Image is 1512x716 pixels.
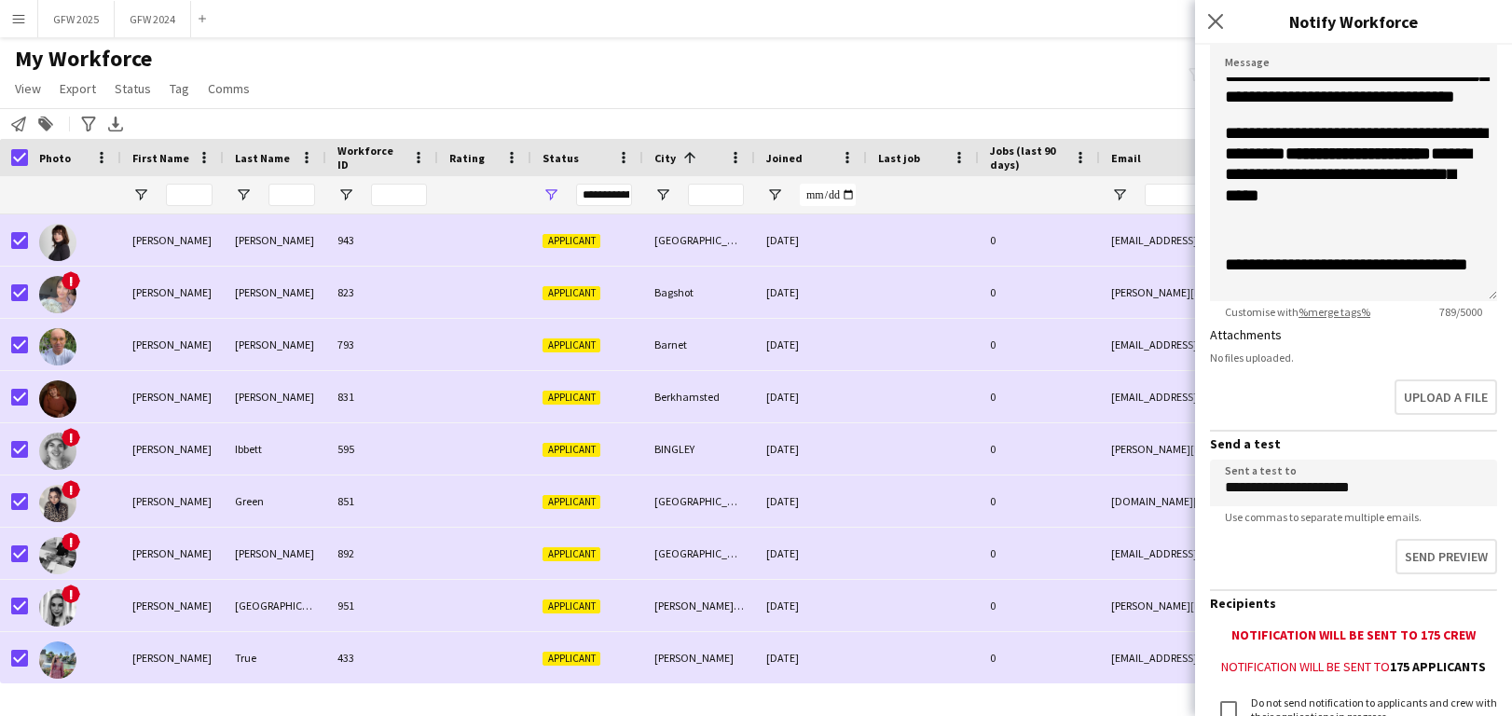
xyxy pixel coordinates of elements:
[643,632,755,683] div: [PERSON_NAME]
[208,80,250,97] span: Comms
[121,580,224,631] div: [PERSON_NAME]
[34,113,57,135] app-action-btn: Add to tag
[1100,371,1473,422] div: [EMAIL_ADDRESS][DOMAIN_NAME]
[1100,475,1473,527] div: [DOMAIN_NAME][EMAIL_ADDRESS][DOMAIN_NAME]
[224,580,326,631] div: [GEOGRAPHIC_DATA]
[643,475,755,527] div: [GEOGRAPHIC_DATA]
[326,423,438,475] div: 595
[1210,595,1497,612] h3: Recipients
[39,224,76,261] img: Molly Macdonald
[755,528,867,579] div: [DATE]
[543,443,600,457] span: Applicant
[1299,305,1370,319] a: %merge tags%
[1395,539,1497,574] button: Send preview
[224,423,326,475] div: Ibbett
[979,632,1100,683] div: 0
[643,319,755,370] div: Barnet
[979,423,1100,475] div: 0
[62,271,80,290] span: !
[755,267,867,318] div: [DATE]
[337,186,354,203] button: Open Filter Menu
[755,423,867,475] div: [DATE]
[1424,305,1497,319] span: 789 / 5000
[643,214,755,266] div: [GEOGRAPHIC_DATA]
[224,475,326,527] div: Green
[654,186,671,203] button: Open Filter Menu
[121,214,224,266] div: [PERSON_NAME]
[543,391,600,405] span: Applicant
[224,214,326,266] div: [PERSON_NAME]
[800,184,856,206] input: Joined Filter Input
[1210,626,1497,643] div: Notification will be sent to 175 crew
[371,184,427,206] input: Workforce ID Filter Input
[654,151,676,165] span: City
[62,532,80,551] span: !
[326,632,438,683] div: 433
[104,113,127,135] app-action-btn: Export XLSX
[1100,423,1473,475] div: [PERSON_NAME][EMAIL_ADDRESS][DOMAIN_NAME]
[39,641,76,679] img: Brianna True
[121,371,224,422] div: [PERSON_NAME]
[39,151,71,165] span: Photo
[643,371,755,422] div: Berkhamsted
[543,186,559,203] button: Open Filter Menu
[543,234,600,248] span: Applicant
[39,328,76,365] img: John Laurie
[132,151,189,165] span: First Name
[1210,510,1436,524] span: Use commas to separate multiple emails.
[107,76,158,101] a: Status
[115,80,151,97] span: Status
[1100,632,1473,683] div: [EMAIL_ADDRESS][DOMAIN_NAME]
[224,267,326,318] div: [PERSON_NAME]
[1210,658,1497,675] div: Notification will be sent to
[268,184,315,206] input: Last Name Filter Input
[1210,305,1385,319] span: Customise with
[1100,528,1473,579] div: [EMAIL_ADDRESS][DOMAIN_NAME]
[878,151,920,165] span: Last job
[688,184,744,206] input: City Filter Input
[543,652,600,666] span: Applicant
[121,319,224,370] div: [PERSON_NAME]
[224,528,326,579] div: [PERSON_NAME]
[162,76,197,101] a: Tag
[1111,151,1141,165] span: Email
[1210,326,1282,343] label: Attachments
[766,186,783,203] button: Open Filter Menu
[979,214,1100,266] div: 0
[1210,351,1497,365] div: No files uploaded.
[121,632,224,683] div: [PERSON_NAME]
[543,547,600,561] span: Applicant
[1100,214,1473,266] div: [EMAIL_ADDRESS][DOMAIN_NAME]
[39,380,76,418] img: Claire Griffiths
[326,267,438,318] div: 823
[7,76,48,101] a: View
[39,276,76,313] img: Lula Schofield
[1195,9,1512,34] h3: Notify Workforce
[755,580,867,631] div: [DATE]
[755,475,867,527] div: [DATE]
[326,214,438,266] div: 943
[1111,186,1128,203] button: Open Filter Menu
[224,319,326,370] div: [PERSON_NAME]
[1210,435,1497,452] h3: Send a test
[15,45,152,73] span: My Workforce
[121,475,224,527] div: [PERSON_NAME]
[543,495,600,509] span: Applicant
[755,319,867,370] div: [DATE]
[62,428,80,447] span: !
[15,80,41,97] span: View
[60,80,96,97] span: Export
[979,580,1100,631] div: 0
[1390,658,1486,675] b: 175 applicants
[979,528,1100,579] div: 0
[543,151,579,165] span: Status
[1100,319,1473,370] div: [EMAIL_ADDRESS][DOMAIN_NAME]
[979,371,1100,422] div: 0
[1100,580,1473,631] div: [PERSON_NAME][EMAIL_ADDRESS][DOMAIN_NAME]
[224,632,326,683] div: True
[39,433,76,470] img: Elizabeth Ibbett
[337,144,405,172] span: Workforce ID
[52,76,103,101] a: Export
[39,485,76,522] img: Katie Green
[979,267,1100,318] div: 0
